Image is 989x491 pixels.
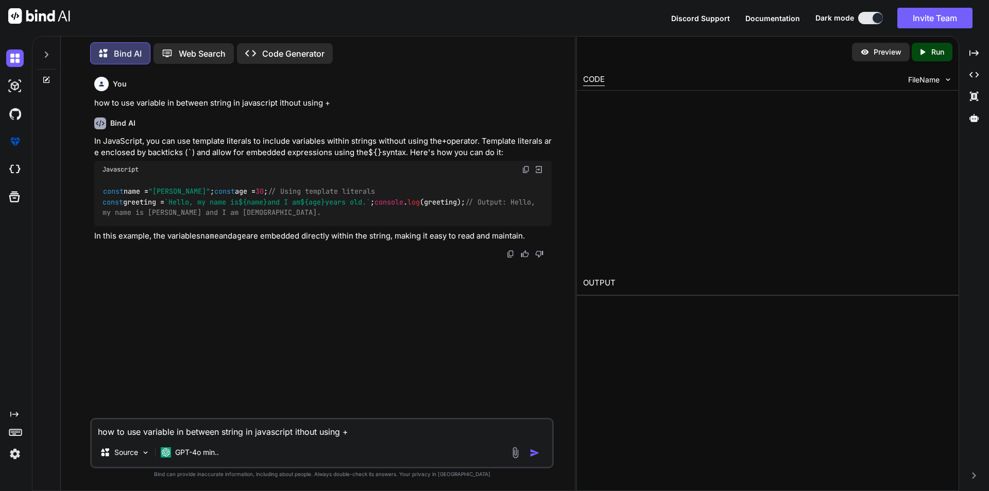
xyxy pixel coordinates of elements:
code: + [442,136,447,146]
img: copy [522,165,530,174]
p: Source [114,447,138,458]
span: // Output: Hello, my name is [PERSON_NAME] and I am [DEMOGRAPHIC_DATA]. [103,197,539,217]
p: Code Generator [262,47,325,60]
img: like [521,250,529,258]
code: ${} [368,147,382,158]
p: GPT-4o min.. [175,447,219,458]
code: age [232,231,246,241]
p: Preview [874,47,901,57]
span: FileName [908,75,940,85]
img: dislike [535,250,543,258]
span: ${name} [238,197,267,207]
h2: OUTPUT [577,271,959,295]
code: name [200,231,219,241]
img: darkChat [6,49,24,67]
span: 30 [255,187,264,196]
span: Javascript [103,165,139,174]
img: cloudideIcon [6,161,24,178]
span: const [214,187,235,196]
p: In this example, the variables and are embedded directly within the string, making it easy to rea... [94,230,552,242]
h6: Bind AI [110,118,135,128]
button: Documentation [745,13,800,24]
p: Bind can provide inaccurate information, including about people. Always double-check its answers.... [90,470,554,478]
p: Web Search [179,47,226,60]
button: Discord Support [671,13,730,24]
span: `Hello, my name is and I am years old.` [164,197,370,207]
img: icon [530,448,540,458]
img: Pick Models [141,448,150,457]
div: CODE [583,74,605,86]
p: how to use variable in between string in javascript ithout using + [94,97,552,109]
span: ${age} [300,197,325,207]
img: premium [6,133,24,150]
span: Discord Support [671,14,730,23]
img: darkAi-studio [6,77,24,95]
span: // Using template literals [268,187,375,196]
button: Invite Team [897,8,973,28]
img: Open in Browser [534,165,543,174]
span: const [103,197,123,207]
p: Bind AI [114,47,142,60]
img: attachment [509,447,521,459]
img: preview [860,47,869,57]
code: ` [187,147,192,158]
img: Bind AI [8,8,70,24]
span: const [103,187,124,196]
img: settings [6,445,24,463]
h6: You [113,79,127,89]
span: Dark mode [815,13,854,23]
img: chevron down [944,75,952,84]
p: Run [931,47,944,57]
img: githubDark [6,105,24,123]
img: copy [506,250,515,258]
img: GPT-4o mini [161,447,171,458]
span: "[PERSON_NAME]" [148,187,210,196]
span: log [407,197,420,207]
span: Documentation [745,14,800,23]
span: console [374,197,403,207]
p: In JavaScript, you can use template literals to include variables within strings without using th... [94,136,552,159]
code: name = ; age = ; greeting = ; . (greeting); [103,186,539,218]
